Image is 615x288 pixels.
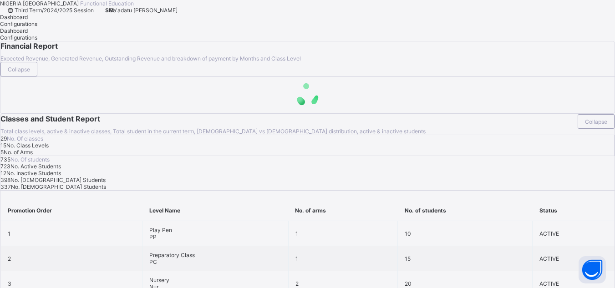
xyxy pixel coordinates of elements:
[6,170,61,177] span: No. Inactive Students
[11,183,106,190] span: No. [DEMOGRAPHIC_DATA] Students
[10,163,61,170] span: No. Active Students
[0,177,10,183] span: 398
[0,183,11,190] span: 337
[10,156,50,163] span: No. Of students
[585,118,607,125] span: Collapse
[0,170,6,177] span: 12
[105,7,114,14] span: SM
[1,221,142,246] td: 1
[533,200,615,221] th: Status
[398,200,533,221] th: No. of students
[0,55,301,62] span: Expected Revenue, Generated Revenue, Outstanding Revenue and breakdown of payment by Months and C...
[149,252,281,258] span: Preparatory Class
[0,41,615,51] span: Financial Report
[0,135,7,142] span: 29
[0,142,6,149] span: 15
[1,200,142,221] th: Promotion Order
[7,135,43,142] span: No. Of classes
[6,142,49,149] span: No. Class Levels
[8,66,30,73] span: Collapse
[109,7,178,14] span: Sa'adatu [PERSON_NAME]
[0,149,4,156] span: 5
[539,255,559,262] span: ACTIVE
[1,246,142,271] td: 2
[0,163,10,170] span: 723
[0,156,10,163] span: 735
[288,246,397,271] td: 1
[539,230,559,237] span: ACTIVE
[539,280,559,287] span: ACTIVE
[398,246,533,271] td: 15
[142,200,289,221] th: Level Name
[149,227,281,233] span: Play Pen
[0,128,426,135] span: Total class levels, active & inactive classes, Total student in the current term, [DEMOGRAPHIC_DA...
[7,7,94,14] span: session/term information
[149,258,157,265] span: PC
[4,149,33,156] span: No. of Arms
[398,221,533,246] td: 10
[288,221,397,246] td: 1
[579,256,606,283] button: Open asap
[0,114,573,123] span: Classes and Student Report
[149,233,157,240] span: PP
[288,200,397,221] th: No. of arms
[10,177,106,183] span: No. [DEMOGRAPHIC_DATA] Students
[149,277,281,283] span: Nursery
